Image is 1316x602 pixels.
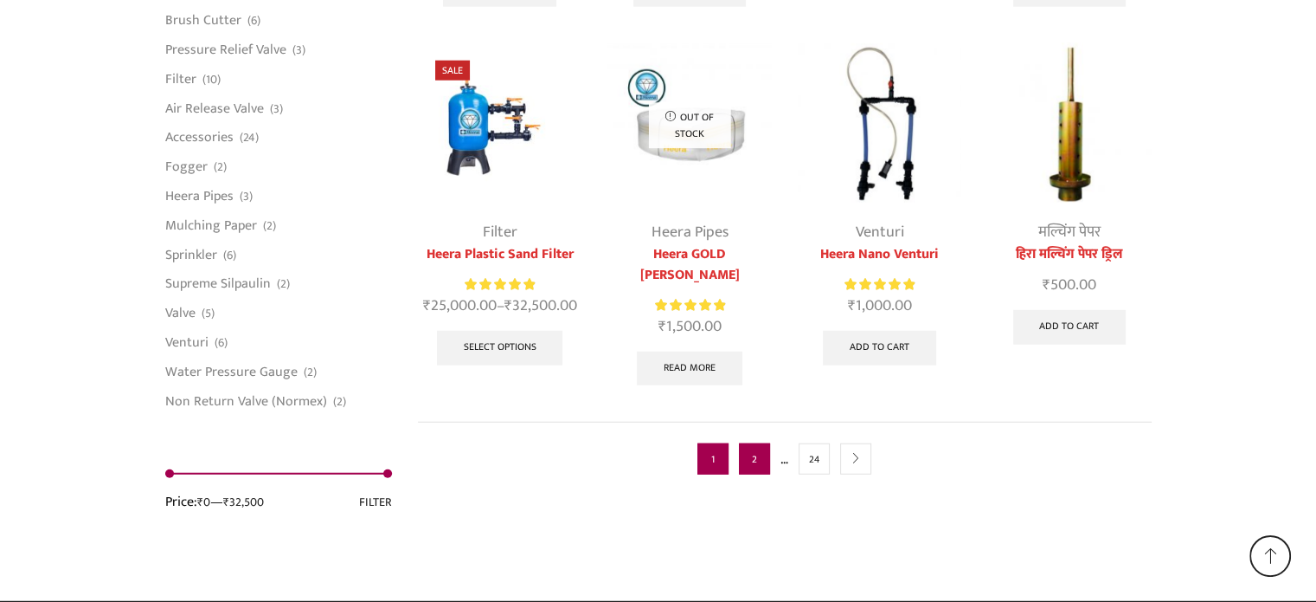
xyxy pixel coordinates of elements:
a: Page 24 [799,443,830,475]
img: Heera Nano Venturi [798,43,961,207]
span: (5) [202,305,215,322]
span: ₹ [658,314,666,340]
nav: Product Pagination [418,422,1152,495]
a: Brush Cutter [165,6,241,36]
span: (10) [202,71,221,88]
a: Sprinkler [165,240,217,269]
a: Air Release Valve [165,94,264,123]
span: (2) [214,159,227,176]
span: Rated out of 5 [465,275,535,294]
span: ₹ [847,293,855,319]
a: Mulching Paper [165,210,257,240]
span: (6) [223,247,236,264]
span: (24) [240,129,259,146]
span: (6) [215,334,228,352]
span: ₹ [1043,272,1050,298]
a: मल्चिंग पेपर [1038,219,1101,245]
a: Add to cart: “हिरा मल्चिंग पेपर ड्रिल” [1013,310,1127,345]
bdi: 1,500.00 [658,314,722,340]
a: Filter [165,64,196,94]
span: (2) [263,217,276,235]
bdi: 1,000.00 [847,293,911,319]
img: Heera GOLD Krishi Pipe [607,43,771,207]
span: Page 1 [697,443,729,475]
span: (2) [333,393,346,411]
a: Filter [483,219,517,245]
img: Mulching Paper Hole [987,43,1151,207]
span: ₹0 [197,492,210,512]
span: ₹ [423,293,431,319]
a: Heera Plastic Sand Filter [418,244,581,265]
a: Non Return Valve (Normex) [165,386,327,411]
a: हिरा मल्चिंग पेपर ड्रिल [987,244,1151,265]
a: Pressure Relief Valve [165,36,286,65]
a: Page 2 [739,443,770,475]
bdi: 500.00 [1043,272,1096,298]
span: (3) [292,42,305,59]
a: Supreme Silpaulin [165,269,271,299]
a: Select options for “Heera Plastic Sand Filter” [437,331,563,366]
a: Heera GOLD [PERSON_NAME] [607,244,771,286]
button: Filter [359,492,392,512]
span: (2) [304,364,317,381]
a: Heera Nano Venturi [798,244,961,265]
a: Read more about “Heera GOLD Krishi Pipe” [637,352,742,386]
span: – [418,295,581,318]
div: Rated 5.00 out of 5 [465,275,535,294]
span: ₹32,500 [223,492,264,512]
a: Heera Pipes [652,219,729,245]
span: (3) [240,188,253,205]
span: … [780,448,788,470]
a: Add to cart: “Heera Nano Venturi” [823,331,936,366]
a: Heera Pipes [165,182,234,211]
span: Sale [435,61,470,81]
span: Rated out of 5 [655,296,725,314]
a: Venturi [855,219,903,245]
span: (3) [270,100,283,118]
div: Rated 5.00 out of 5 [655,296,725,314]
a: Water Pressure Gauge [165,357,298,386]
div: Price: — [165,492,264,512]
span: (6) [247,12,260,29]
div: Rated 5.00 out of 5 [844,275,915,294]
img: Heera Plastic Sand Filter [418,43,581,207]
span: (2) [277,275,290,293]
a: Valve [165,299,196,328]
a: Accessories [165,123,234,152]
span: ₹ [504,293,512,319]
bdi: 25,000.00 [423,293,497,319]
a: Venturi [165,327,209,357]
a: Fogger [165,152,208,182]
p: Out of stock [649,102,731,148]
bdi: 32,500.00 [504,293,577,319]
span: Rated out of 5 [844,275,915,294]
